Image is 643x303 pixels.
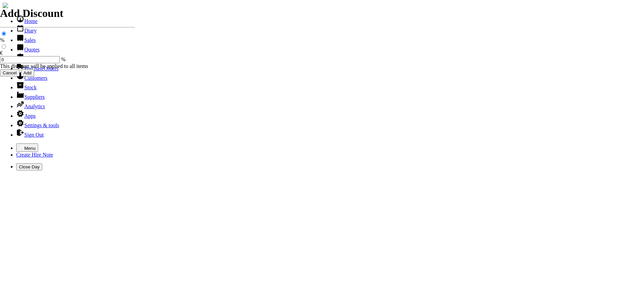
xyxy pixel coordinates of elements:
input: € [2,44,6,49]
button: Close Day [16,163,42,170]
a: Settings & tools [16,122,59,128]
span: % [61,56,65,62]
a: Sign Out [16,132,44,138]
a: Apps [16,113,36,119]
li: Hire Notes [16,53,640,62]
a: Analytics [16,103,45,109]
input: Add [21,69,34,76]
a: Customers [16,75,47,81]
a: Create Hire Note [16,152,53,158]
li: Suppliers [16,91,640,100]
button: Menu [16,143,38,152]
input: % [2,31,6,36]
a: Suppliers [16,94,45,100]
a: Stock [16,85,36,90]
li: Sales [16,34,640,43]
li: Stock [16,81,640,91]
